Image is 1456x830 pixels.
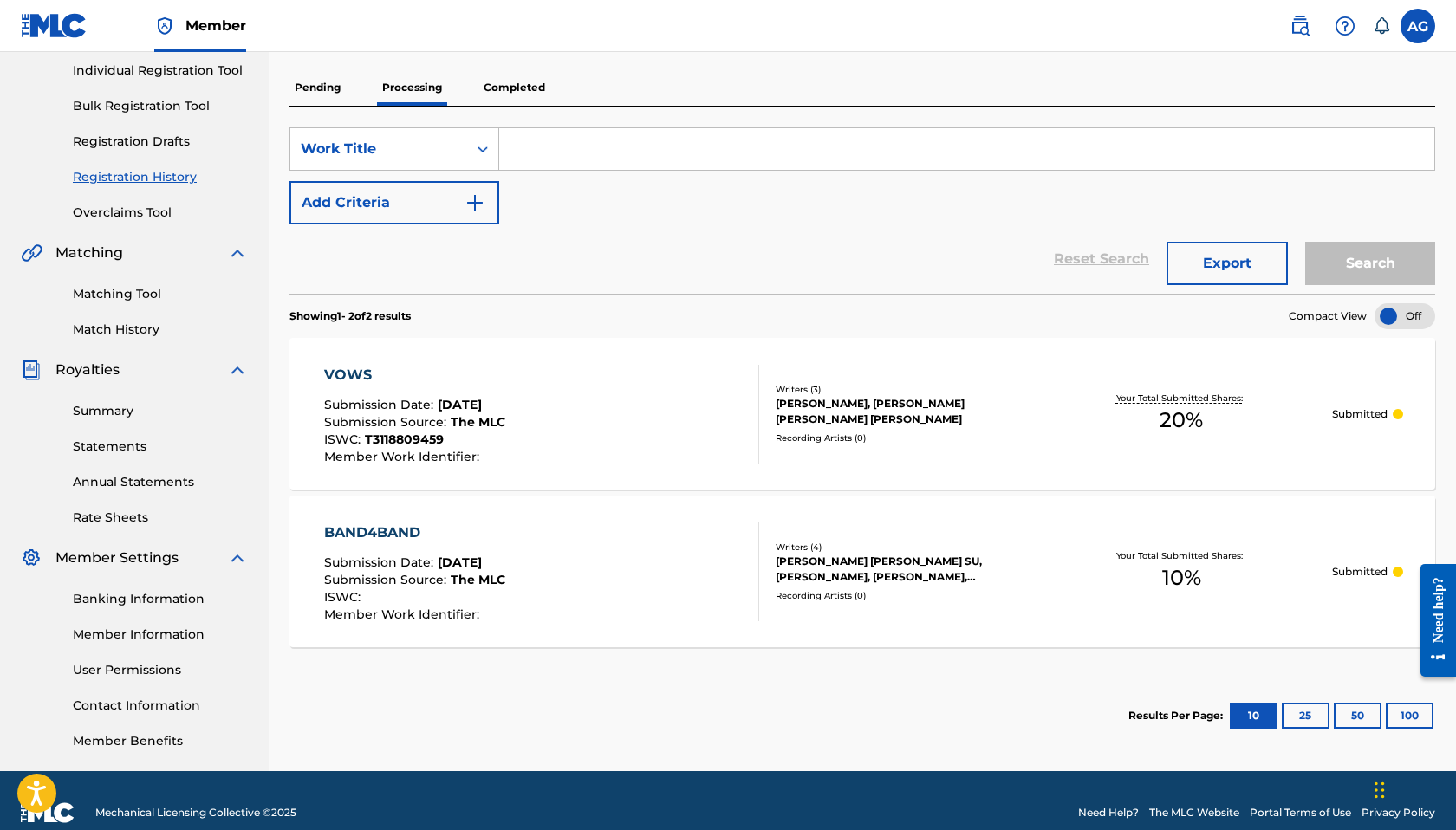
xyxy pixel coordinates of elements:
[451,414,505,430] span: The MLC
[227,548,248,568] img: expand
[1149,805,1239,820] a: The MLC Website
[1116,549,1247,562] p: Your Total Submitted Shares:
[465,192,485,213] img: 9d2ae6d4665cec9f34b9.svg
[324,554,438,570] span: Submission Date :
[1373,17,1390,35] div: Notifications
[55,243,123,263] span: Matching
[289,69,346,106] p: Pending
[289,181,499,224] button: Add Criteria
[324,522,505,543] div: BAND4BAND
[776,431,1031,444] div: Recording Artists ( 0 )
[1289,308,1367,324] span: Compact View
[73,509,248,527] a: Rate Sheets
[1332,564,1388,580] p: Submitted
[1230,703,1277,729] button: 10
[185,16,246,36] span: Member
[73,626,248,644] a: Member Information
[1162,562,1201,593] span: 10 %
[324,449,484,464] span: Member Work Identifier :
[73,321,248,339] a: Match History
[438,397,482,412] span: [DATE]
[1334,703,1381,729] button: 50
[289,338,1435,490] a: VOWSSubmission Date:[DATE]Submission Source:The MLCISWC:T3118809459Member Work Identifier:Writers...
[73,402,248,420] a: Summary
[21,13,88,38] img: MLC Logo
[1332,406,1388,422] p: Submitted
[1283,9,1317,43] a: Public Search
[324,365,505,386] div: VOWS
[21,243,42,263] img: Matching
[289,127,1435,294] form: Search Form
[21,802,75,823] img: logo
[73,97,248,115] a: Bulk Registration Tool
[324,589,365,605] span: ISWC :
[324,397,438,412] span: Submission Date :
[73,697,248,715] a: Contact Information
[324,431,365,447] span: ISWC :
[1375,764,1385,816] div: Drag
[776,589,1031,602] div: Recording Artists ( 0 )
[55,360,120,380] span: Royalties
[73,168,248,186] a: Registration History
[324,606,484,622] span: Member Work Identifier :
[73,661,248,679] a: User Permissions
[1282,703,1329,729] button: 25
[289,496,1435,647] a: BAND4BANDSubmission Date:[DATE]Submission Source:The MLCISWC:Member Work Identifier:Writers (4)[P...
[1335,16,1355,36] img: help
[377,69,447,106] p: Processing
[73,133,248,151] a: Registration Drafts
[1078,805,1139,820] a: Need Help?
[1362,805,1435,820] a: Privacy Policy
[301,139,457,159] div: Work Title
[1386,703,1433,729] button: 100
[73,204,248,222] a: Overclaims Tool
[21,548,42,568] img: Member Settings
[227,360,248,380] img: expand
[73,438,248,456] a: Statements
[21,360,42,380] img: Royalties
[73,473,248,491] a: Annual Statements
[1167,242,1288,285] button: Export
[1128,708,1227,723] p: Results Per Page:
[1290,16,1310,36] img: search
[1407,549,1456,692] iframe: Resource Center
[478,69,550,106] p: Completed
[95,805,296,820] span: Mechanical Licensing Collective © 2025
[73,285,248,303] a: Matching Tool
[776,541,1031,554] div: Writers ( 4 )
[73,62,248,80] a: Individual Registration Tool
[1250,805,1351,820] a: Portal Terms of Use
[776,383,1031,396] div: Writers ( 3 )
[227,243,248,263] img: expand
[1160,405,1203,436] span: 20 %
[776,396,1031,427] div: [PERSON_NAME], [PERSON_NAME] [PERSON_NAME] [PERSON_NAME]
[73,732,248,750] a: Member Benefits
[154,16,175,36] img: Top Rightsholder
[55,548,179,568] span: Member Settings
[73,590,248,608] a: Banking Information
[1401,9,1435,43] div: User Menu
[776,554,1031,585] div: [PERSON_NAME] [PERSON_NAME] SU, [PERSON_NAME], [PERSON_NAME], [PERSON_NAME]
[289,308,411,324] p: Showing 1 - 2 of 2 results
[438,554,482,570] span: [DATE]
[365,431,444,447] span: T3118809459
[324,572,451,587] span: Submission Source :
[451,572,505,587] span: The MLC
[1328,9,1362,43] div: Help
[1369,747,1456,830] iframe: Chat Widget
[324,414,451,430] span: Submission Source :
[1116,392,1247,405] p: Your Total Submitted Shares:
